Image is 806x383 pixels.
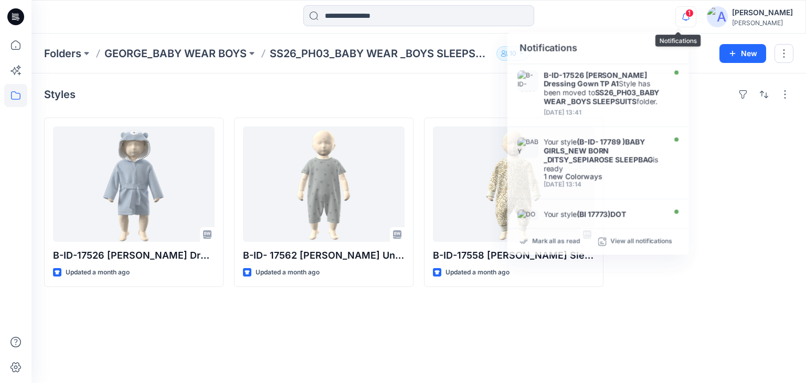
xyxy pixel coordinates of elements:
p: SS26_PH03_BABY WEAR _BOYS SLEEPSUITS [270,46,492,61]
p: B-ID- 17562 [PERSON_NAME] Uni 3 BOYS Pack Romper - Chalky Tones TP [243,248,405,263]
p: B-ID-17558 [PERSON_NAME] Sleepsuit BOYS 3 Pack - Little Sunshine TP [433,248,595,263]
img: BABY GIRLS_NEW BORN _DITSY_SEPIAROSE SLEEPBAG [517,137,538,158]
a: B-ID-17558 George Boys Sleepsuit BOYS 3 Pack - Little Sunshine TP [433,126,595,242]
a: GEORGE_BABY WEAR BOYS [104,46,247,61]
button: 10 [496,46,529,61]
div: [PERSON_NAME] [732,6,793,19]
img: DOT COM_2PK SLEEPBAG_GENDER NEUTRAL_MICRO PRINTS [517,209,538,230]
p: Updated a month ago [256,267,320,278]
h4: Styles [44,88,76,101]
button: New [719,44,766,63]
p: Mark all as read [532,237,580,247]
strong: SS26_PH03_BABY WEAR _BOYS SLEEPSUITS [544,88,660,106]
div: Wednesday, August 20, 2025 13:41 [544,109,663,116]
p: Updated a month ago [446,267,510,278]
div: 1 new Colorways [544,173,663,180]
div: Notifications [507,33,688,64]
div: Style has been moved to folder. [544,70,663,105]
a: B-ID- 17562 George Uni 3 BOYS Pack Romper - Chalky Tones TP [243,126,405,242]
div: [PERSON_NAME] [732,19,793,27]
span: 1 [685,9,694,17]
p: Updated a month ago [66,267,130,278]
p: View all notifications [610,237,672,247]
p: B-ID-17526 [PERSON_NAME] Dressing Gown TP A1 [53,248,215,263]
strong: (BI 17773)DOT COM_2PK SLEEPBAG_GENDER NEUTRAL_MICRO PRINTS [544,209,653,236]
div: Your style is ready [544,137,663,173]
div: Your style is ready [544,209,663,236]
strong: B-ID-17526 [PERSON_NAME] Dressing Gown TP A1 [544,70,647,88]
img: B-ID-17526 George Bear Dressing Gown TP A1 [517,70,538,91]
a: Folders [44,46,81,61]
div: Tuesday, August 19, 2025 13:14 [544,181,663,188]
strong: (B-ID- 17789 )BABY GIRLS_NEW BORN _DITSY_SEPIAROSE SLEEPBAG [544,137,653,164]
a: B-ID-17526 George Bear Dressing Gown TP A1 [53,126,215,242]
img: avatar [707,6,728,27]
